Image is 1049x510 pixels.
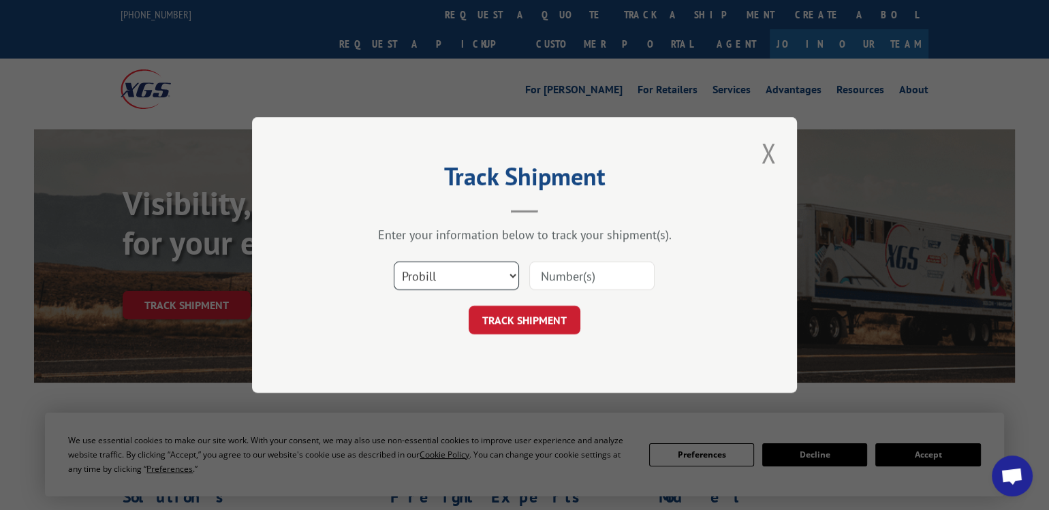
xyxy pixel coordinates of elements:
[320,227,729,242] div: Enter your information below to track your shipment(s).
[757,134,780,172] button: Close modal
[529,261,655,290] input: Number(s)
[992,456,1033,496] a: Open chat
[469,306,580,334] button: TRACK SHIPMENT
[320,167,729,193] h2: Track Shipment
